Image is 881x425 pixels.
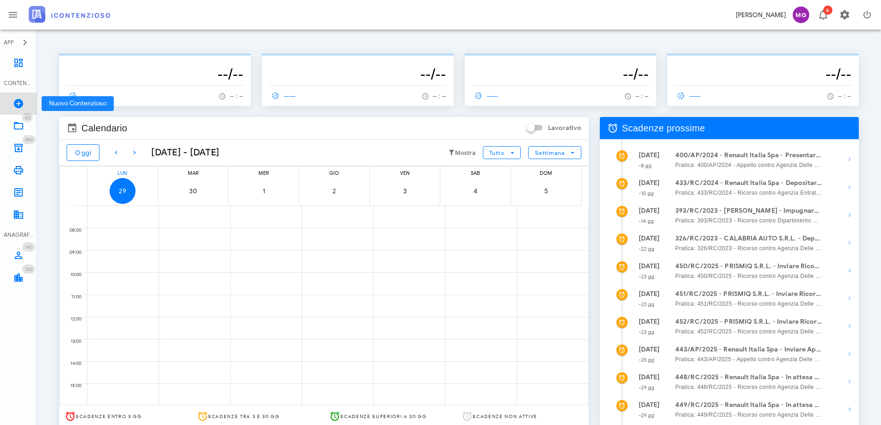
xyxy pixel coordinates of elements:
div: ven [370,166,440,178]
span: MG [793,6,809,23]
h3: --/-- [269,65,446,83]
h3: --/-- [675,65,851,83]
small: -8 gg [639,162,652,169]
span: Distintivo [22,265,35,274]
strong: 448/RC/2025 - Renault Italia Spa - In attesa della Costituzione in [GEOGRAPHIC_DATA] controparte [675,372,822,382]
span: -- : -- [635,93,649,99]
small: -25 gg [639,357,655,363]
p: -------------- [472,57,649,65]
span: 5 [533,187,559,195]
div: 16:00 [60,403,83,413]
strong: [DATE] [639,373,660,381]
div: 12:00 [60,314,83,324]
span: 29 [110,187,136,195]
span: Distintivo [22,113,33,122]
a: ------ [675,89,705,102]
strong: [DATE] [639,234,660,242]
div: [PERSON_NAME] [736,10,786,20]
div: mar [158,166,228,178]
button: 2 [321,178,347,204]
span: Oggi [74,149,92,157]
button: Mostra dettagli [840,178,859,197]
button: Mostra dettagli [840,317,859,335]
button: Mostra dettagli [840,206,859,224]
span: ------ [472,92,499,100]
button: Mostra dettagli [840,261,859,280]
img: logo-text-2x.png [29,6,110,23]
strong: [DATE] [639,179,660,187]
small: -22 gg [639,246,655,252]
button: Mostra dettagli [840,289,859,308]
span: Pratica: 451/RC/2025 - Ricorso contro Agenzia Delle Entrate Direzione Provinciale II Di Roma [675,299,822,308]
div: 09:00 [60,247,83,258]
strong: [DATE] [639,345,660,353]
h3: --/-- [472,65,649,83]
small: -14 gg [639,218,654,224]
span: Pratica: 450/RC/2025 - Ricorso contro Agenzia Delle Entrate Direzione Provinciale II Di Roma [675,271,822,281]
small: -23 gg [639,301,655,308]
span: Distintivo [823,6,832,15]
span: Pratica: 433/RC/2024 - Ricorso contro Agenzia Entrate DIrezione Provinciale 3 - Roma 4 (Udienza) [675,188,822,197]
button: Tutto [483,146,521,159]
span: Distintivo [22,242,35,252]
small: -29 gg [639,384,655,391]
strong: [DATE] [639,207,660,215]
h3: --/-- [67,65,243,83]
strong: [DATE] [639,151,660,159]
small: -29 gg [639,412,655,419]
div: 14:00 [60,358,83,369]
strong: [DATE] [639,262,660,270]
span: Tutto [489,149,504,156]
div: ANAGRAFICA [4,231,33,239]
span: Pratica: 326/RC/2023 - Ricorso contro Agenzia Delle Entrate Ufficio Provinciale Di [GEOGRAPHIC_DA... [675,244,822,253]
small: -23 gg [639,329,655,335]
span: -- : -- [433,93,446,99]
span: 390 [25,137,33,143]
span: Pratica: 448/RC/2025 - Ricorso contro Agenzia Delle Entrate Riscossione Provincia Di [GEOGRAPHIC_... [675,382,822,392]
button: 29 [110,178,136,204]
strong: 443/AP/2025 - Renault Italia Spa - Inviare Appello [675,345,822,355]
span: Pratica: 452/RC/2025 - Ricorso contro Agenzia Delle Entrate Direzione Provinciale II Di Roma [675,327,822,336]
button: 1 [251,178,277,204]
span: Pratica: 400/AP/2024 - Appello contro Agenzia Delle Entrate Riscossione Provincia Di [GEOGRAPHIC_... [675,160,822,170]
button: Mostra dettagli [840,372,859,391]
div: CONTENZIOSO [4,79,33,87]
span: Pratica: 449/RC/2025 - Ricorso contro Agenzia Delle Entrate Riscossione Provincia Di [GEOGRAPHIC_... [675,410,822,419]
div: dom [511,166,581,178]
span: 100 [25,266,32,272]
strong: 452/RC/2025 - PRISMIQ S.R.L. - Inviare Ricorso [675,317,822,327]
button: Mostra dettagli [840,345,859,363]
button: Oggi [67,144,99,161]
span: ------ [675,92,702,100]
span: -- : -- [838,93,851,99]
p: -------------- [269,57,446,65]
small: Mostra [455,149,475,157]
span: Scadenze non attive [473,413,537,419]
label: Lavorativo [548,123,581,133]
strong: [DATE] [639,401,660,409]
span: ------ [269,92,296,100]
a: ------ [269,89,300,102]
button: 4 [462,178,488,204]
strong: 449/RC/2025 - Renault Italia Spa - In attesa della Costituzione in Giudizio controparte [675,400,822,410]
span: Distintivo [22,135,36,144]
div: gio [299,166,370,178]
button: Mostra dettagli [840,150,859,169]
button: 3 [392,178,418,204]
div: 10:00 [60,270,83,280]
div: 15:00 [60,381,83,391]
div: [DATE] - [DATE] [144,146,219,160]
button: Settimana [528,146,581,159]
small: -23 gg [639,273,655,280]
span: 30 [180,187,206,195]
span: 140 [25,244,32,250]
span: Scadenze entro 3 gg [76,413,142,419]
span: Scadenze superiori a 30 gg [340,413,426,419]
span: -- : -- [230,93,243,99]
span: 3 [392,187,418,195]
div: mer [228,166,299,178]
button: Distintivo [812,4,834,26]
div: lun [87,166,158,178]
span: Scadenze tra 3 e 30 gg [208,413,280,419]
strong: 433/RC/2024 - Renault Italia Spa - Depositare Documenti per Udienza [675,178,822,188]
